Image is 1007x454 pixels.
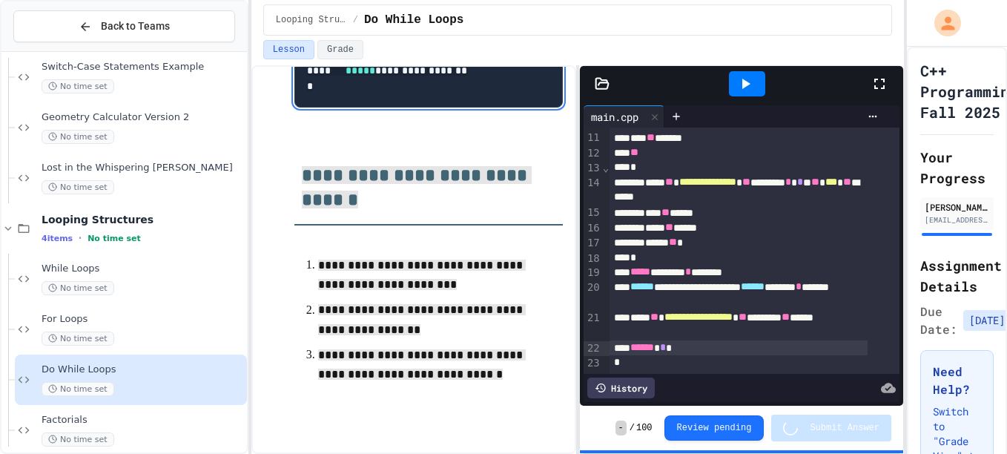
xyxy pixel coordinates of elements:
[584,356,602,371] div: 23
[42,263,244,275] span: While Loops
[602,162,610,174] span: Fold line
[88,234,141,243] span: No time set
[920,147,994,188] h2: Your Progress
[584,109,646,125] div: main.cpp
[925,200,989,214] div: [PERSON_NAME]
[42,363,244,376] span: Do While Loops
[79,232,82,244] span: •
[42,180,114,194] span: No time set
[584,266,602,280] div: 19
[584,131,602,145] div: 11
[42,213,244,226] span: Looping Structures
[664,415,765,441] button: Review pending
[584,311,602,341] div: 21
[584,221,602,236] div: 16
[42,61,244,73] span: Switch-Case Statements Example
[925,214,989,226] div: [EMAIL_ADDRESS][PERSON_NAME][DOMAIN_NAME]
[630,422,635,434] span: /
[636,422,653,434] span: 100
[584,161,602,176] div: 13
[584,236,602,251] div: 17
[42,281,114,295] span: No time set
[584,280,602,311] div: 20
[42,432,114,447] span: No time set
[276,14,347,26] span: Looping Structures
[42,313,244,326] span: For Loops
[584,341,602,356] div: 22
[42,111,244,124] span: Geometry Calculator Version 2
[42,332,114,346] span: No time set
[42,414,244,427] span: Factorials
[584,146,602,161] div: 12
[919,6,965,40] div: My Account
[42,382,114,396] span: No time set
[615,421,627,435] span: -
[101,19,170,34] span: Back to Teams
[810,422,879,434] span: Submit Answer
[42,130,114,144] span: No time set
[42,234,73,243] span: 4 items
[587,378,655,398] div: History
[317,40,363,59] button: Grade
[920,303,957,338] span: Due Date:
[933,363,981,398] h3: Need Help?
[263,40,314,59] button: Lesson
[353,14,358,26] span: /
[584,251,602,266] div: 18
[584,205,602,220] div: 15
[42,79,114,93] span: No time set
[584,176,602,206] div: 14
[42,162,244,174] span: Lost in the Whispering [PERSON_NAME]
[364,11,463,29] span: Do While Loops
[920,255,994,297] h2: Assignment Details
